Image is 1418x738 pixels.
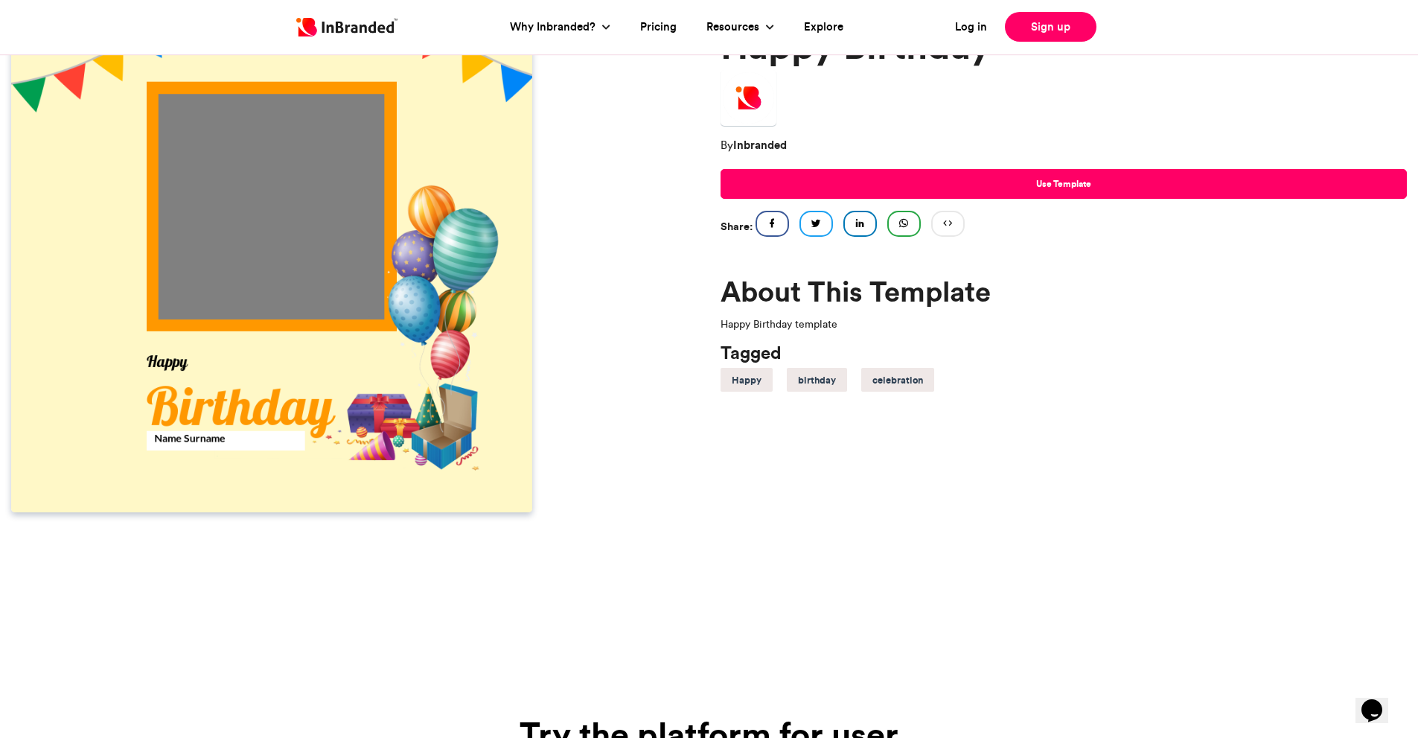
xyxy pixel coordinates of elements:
a: Happy [721,368,773,392]
img: Inbranded [296,18,397,36]
a: Resources [706,19,763,36]
strong: Inbranded [733,138,787,152]
a: Log in [955,19,987,36]
a: Share on Twitter [799,211,833,237]
a: Why Inbranded? [510,19,599,36]
img: Inbranded [721,70,776,126]
h4: Tagged [721,344,1408,362]
a: Share on WhatsApp [887,211,921,237]
a: Pricing [640,19,677,36]
a: Sign up [1005,12,1096,42]
h5: birthday [798,370,836,389]
div: Happy Birthday template [721,316,1408,332]
iframe: chat widget [1355,678,1403,723]
h5: Happy [732,370,761,389]
h2: About This Template [721,278,1408,305]
a: birthday [787,368,847,392]
a: celebration [861,368,934,392]
h1: Happy Birthday [721,27,1408,64]
span: Use Template [1036,177,1091,191]
a: Share on LinkedIn [843,211,877,237]
a: Share on Facebook [756,211,789,237]
a: Explore [804,19,843,36]
a: Use Template [721,169,1408,199]
h5: celebration [872,370,923,389]
h5: Share: [721,217,753,236]
p: By [721,133,1408,157]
